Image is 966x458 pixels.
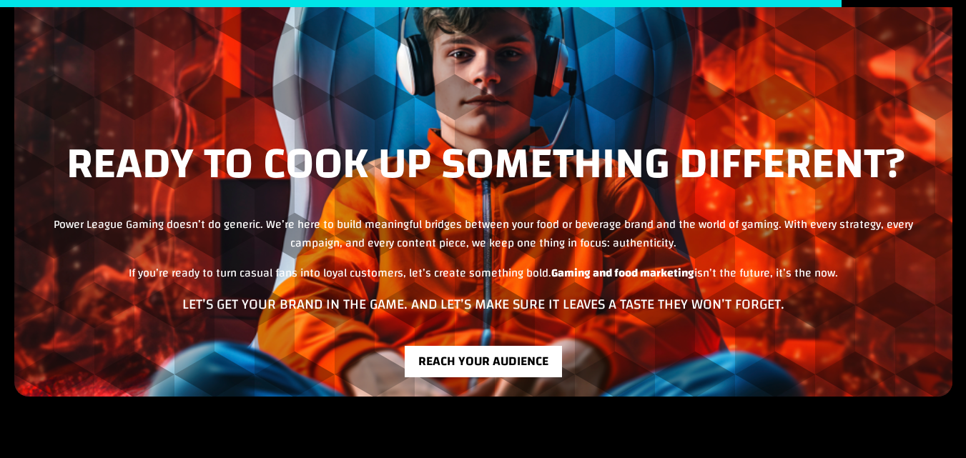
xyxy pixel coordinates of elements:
[551,262,694,284] b: Gaming and food marketing
[894,389,966,458] iframe: Chat Widget
[51,139,920,195] h2: Ready to Cook Up Something Different?
[694,262,838,284] span: isn’t the future, it’s the now.
[405,346,562,377] a: Reach your audience
[129,262,551,284] span: If you’re ready to turn casual fans into loyal customers, let’s create something bold.
[182,291,784,317] span: Let’s get your brand in the game. And let’s make sure it leaves a taste they won’t forget.
[54,214,913,254] span: Power League Gaming doesn’t do generic. We’re here to build meaningful bridges between your food ...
